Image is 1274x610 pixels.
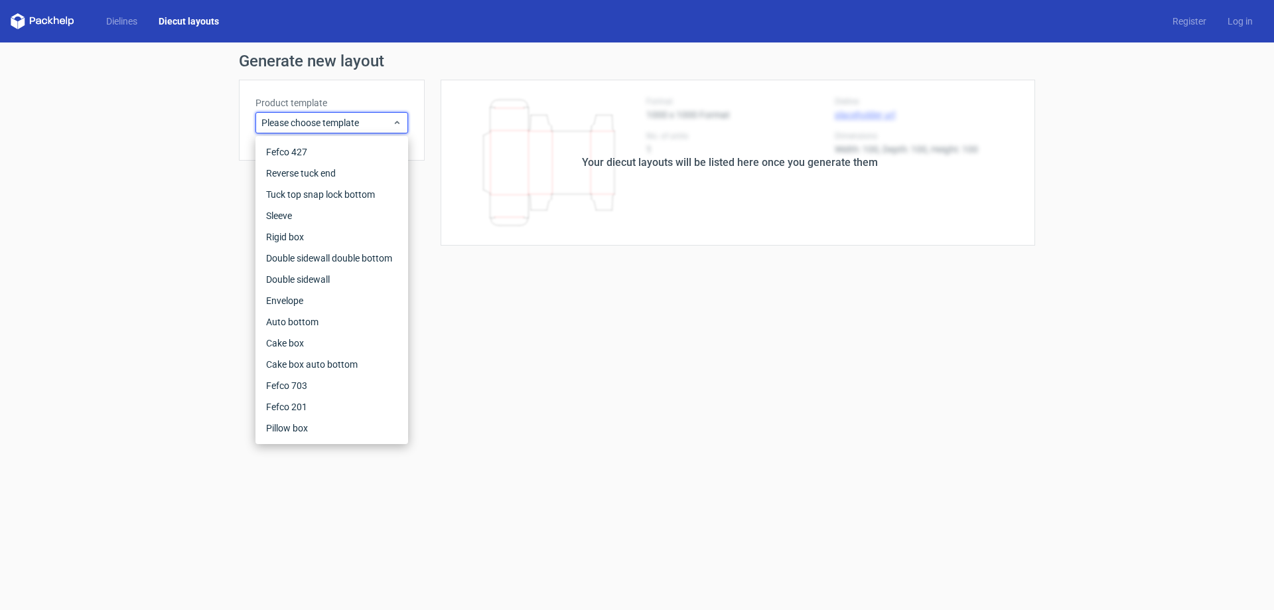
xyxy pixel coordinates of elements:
div: Sleeve [261,205,403,226]
span: Please choose template [261,116,392,129]
div: Fefco 427 [261,141,403,163]
div: Tuck top snap lock bottom [261,184,403,205]
h1: Generate new layout [239,53,1035,69]
div: Fefco 201 [261,396,403,418]
div: Rigid box [261,226,403,248]
div: Double sidewall [261,269,403,290]
div: Cake box auto bottom [261,354,403,375]
div: Reverse tuck end [261,163,403,184]
div: Your diecut layouts will be listed here once you generate them [582,155,878,171]
a: Diecut layouts [148,15,230,28]
div: Envelope [261,290,403,311]
label: Product template [255,96,408,110]
div: Cake box [261,333,403,354]
div: Pillow box [261,418,403,439]
div: Fefco 703 [261,375,403,396]
a: Dielines [96,15,148,28]
div: Double sidewall double bottom [261,248,403,269]
a: Log in [1217,15,1263,28]
a: Register [1162,15,1217,28]
div: Auto bottom [261,311,403,333]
